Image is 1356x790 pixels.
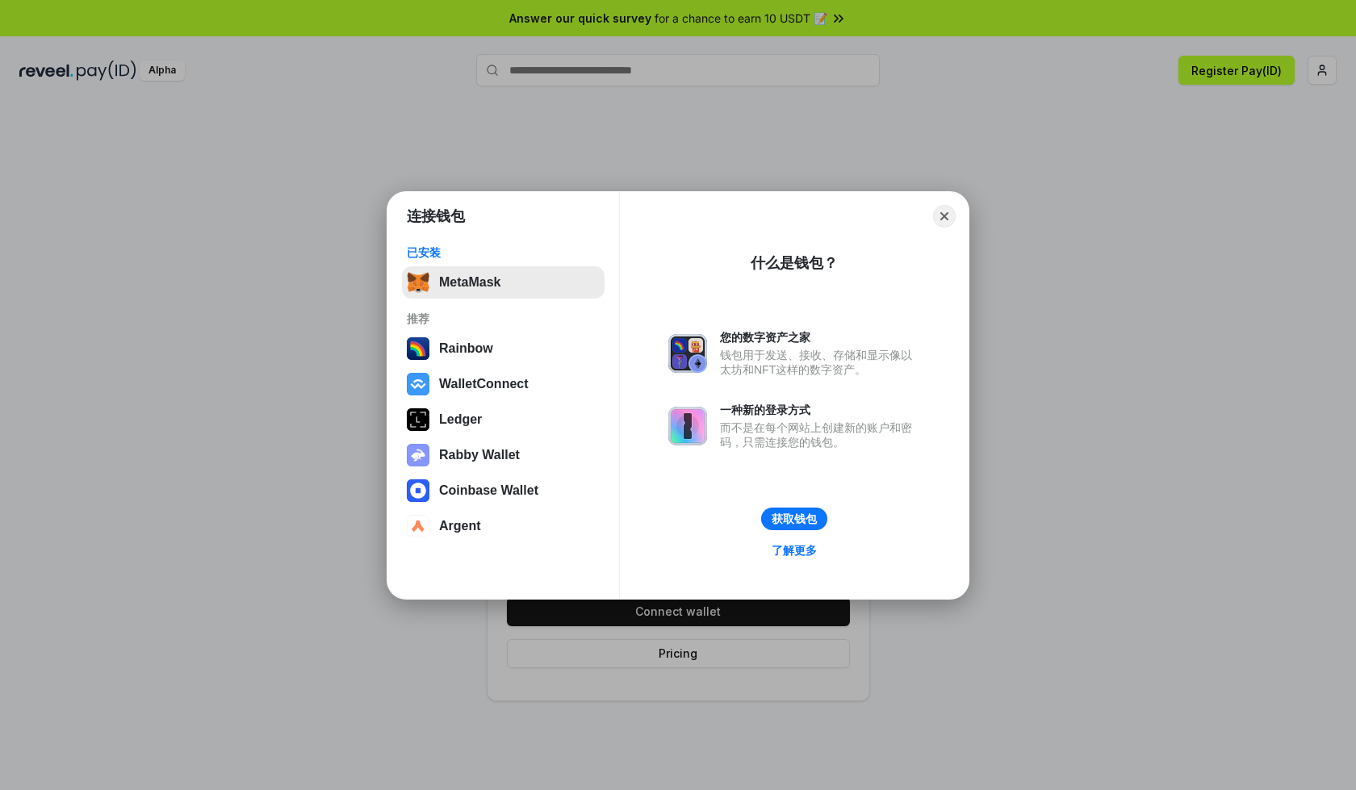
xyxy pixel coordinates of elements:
[720,330,920,345] div: 您的数字资产之家
[762,540,827,561] a: 了解更多
[402,439,605,471] button: Rabby Wallet
[439,275,500,290] div: MetaMask
[407,408,429,431] img: svg+xml,%3Csvg%20xmlns%3D%22http%3A%2F%2Fwww.w3.org%2F2000%2Fsvg%22%20width%3D%2228%22%20height%3...
[761,508,827,530] button: 获取钱包
[402,510,605,542] button: Argent
[720,348,920,377] div: 钱包用于发送、接收、存储和显示像以太坊和NFT这样的数字资产。
[402,403,605,436] button: Ledger
[402,474,605,507] button: Coinbase Wallet
[439,341,493,356] div: Rainbow
[751,253,838,273] div: 什么是钱包？
[402,266,605,299] button: MetaMask
[668,334,707,373] img: svg+xml,%3Csvg%20xmlns%3D%22http%3A%2F%2Fwww.w3.org%2F2000%2Fsvg%22%20fill%3D%22none%22%20viewBox...
[407,479,429,502] img: svg+xml,%3Csvg%20width%3D%2228%22%20height%3D%2228%22%20viewBox%3D%220%200%2028%2028%22%20fill%3D...
[407,271,429,294] img: svg+xml,%3Csvg%20fill%3D%22none%22%20height%3D%2233%22%20viewBox%3D%220%200%2035%2033%22%20width%...
[720,403,920,417] div: 一种新的登录方式
[933,205,956,228] button: Close
[402,368,605,400] button: WalletConnect
[407,444,429,466] img: svg+xml,%3Csvg%20xmlns%3D%22http%3A%2F%2Fwww.w3.org%2F2000%2Fsvg%22%20fill%3D%22none%22%20viewBox...
[720,420,920,449] div: 而不是在每个网站上创建新的账户和密码，只需连接您的钱包。
[407,207,465,226] h1: 连接钱包
[407,337,429,360] img: svg+xml,%3Csvg%20width%3D%22120%22%20height%3D%22120%22%20viewBox%3D%220%200%20120%20120%22%20fil...
[402,332,605,365] button: Rainbow
[772,543,817,558] div: 了解更多
[772,512,817,526] div: 获取钱包
[407,245,600,260] div: 已安装
[407,311,600,326] div: 推荐
[439,377,529,391] div: WalletConnect
[407,515,429,537] img: svg+xml,%3Csvg%20width%3D%2228%22%20height%3D%2228%22%20viewBox%3D%220%200%2028%2028%22%20fill%3D...
[439,519,481,533] div: Argent
[439,412,482,427] div: Ledger
[439,483,538,498] div: Coinbase Wallet
[407,373,429,395] img: svg+xml,%3Csvg%20width%3D%2228%22%20height%3D%2228%22%20viewBox%3D%220%200%2028%2028%22%20fill%3D...
[668,407,707,445] img: svg+xml,%3Csvg%20xmlns%3D%22http%3A%2F%2Fwww.w3.org%2F2000%2Fsvg%22%20fill%3D%22none%22%20viewBox...
[439,448,520,462] div: Rabby Wallet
